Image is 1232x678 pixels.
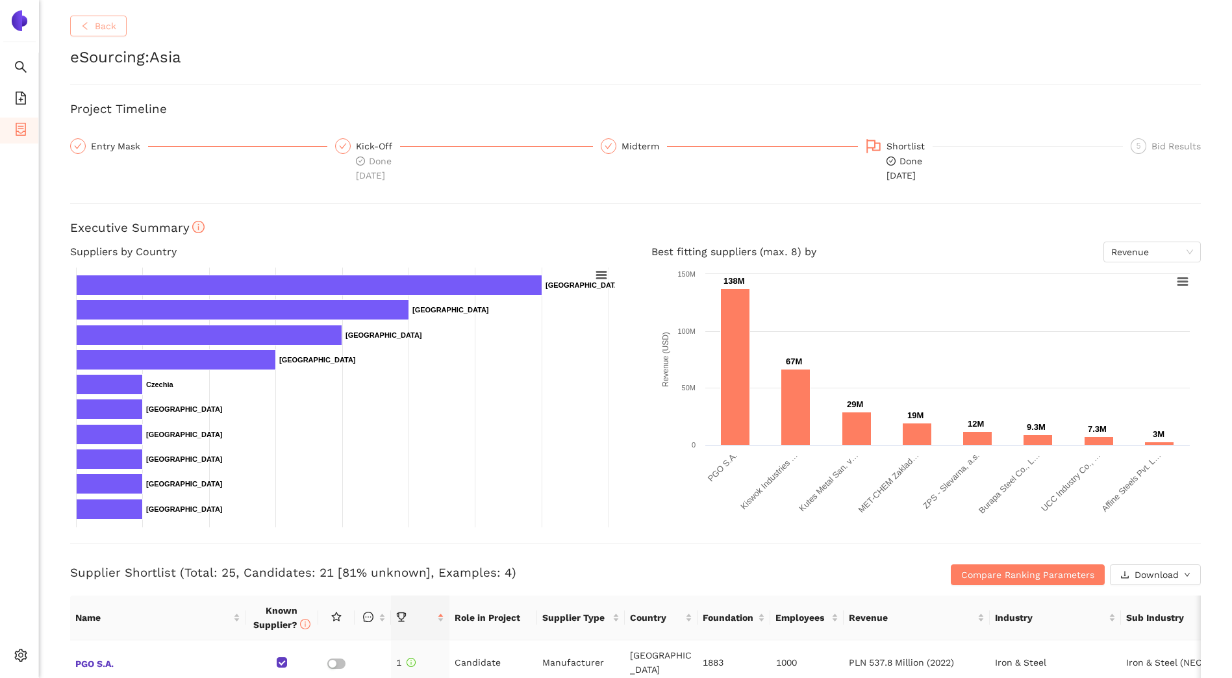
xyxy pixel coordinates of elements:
div: Midterm [622,138,667,154]
text: MET-CHEM Zaklad… [856,451,920,515]
span: message [363,612,373,622]
span: Foundation [703,610,755,625]
text: UCC Industry Co., … [1039,451,1102,514]
text: [GEOGRAPHIC_DATA] [146,431,223,438]
text: PGO S.A. [705,451,738,484]
span: left [81,21,90,32]
text: [GEOGRAPHIC_DATA] [546,281,622,289]
div: Kick-Off [356,138,400,154]
text: [GEOGRAPHIC_DATA] [412,306,489,314]
span: Back [95,19,116,33]
text: [GEOGRAPHIC_DATA] [146,480,223,488]
div: Shortlist [886,138,933,154]
span: info-circle [300,619,310,629]
span: Known Supplier? [253,605,310,630]
text: Czechia [146,381,173,388]
th: this column's title is Employees,this column is sortable [770,596,843,640]
span: Employees [775,610,828,625]
th: Role in Project [449,596,537,640]
span: info-circle [407,658,416,667]
span: Bid Results [1151,141,1201,151]
span: down [1184,571,1190,579]
span: check [74,142,82,150]
text: Revenue (USD) [660,332,670,387]
text: 29M [847,399,863,409]
text: 50M [681,384,695,392]
text: Kiswok Industries … [738,451,799,512]
text: [GEOGRAPHIC_DATA] [346,331,422,339]
span: Country [630,610,683,625]
text: [GEOGRAPHIC_DATA] [146,455,223,463]
span: search [14,56,27,82]
th: this column's title is Country,this column is sortable [625,596,698,640]
span: Revenue [849,610,975,625]
th: this column's title is Supplier Type,this column is sortable [537,596,625,640]
h3: Project Timeline [70,101,1201,118]
span: star [331,612,342,622]
text: ZPS - Slevarna, a.s. [920,451,981,511]
text: 12M [968,419,984,429]
text: Burapa Steel Co., L… [977,451,1042,516]
th: this column's title is Industry,this column is sortable [990,596,1121,640]
span: 5 [1137,142,1141,151]
span: trophy [396,612,407,622]
text: 19M [907,410,924,420]
h4: Best fitting suppliers (max. 8) by [651,242,1201,262]
span: Compare Ranking Parameters [961,568,1094,582]
span: check [605,142,612,150]
text: [GEOGRAPHIC_DATA] [146,405,223,413]
text: Affine Steels Pvt. L… [1100,451,1163,514]
text: Kutes Metal San. v… [797,451,860,514]
th: this column's title is Foundation,this column is sortable [698,596,770,640]
div: Shortlistcheck-circleDone[DATE] [866,138,1123,182]
text: 100M [677,327,696,335]
text: 67M [786,357,802,366]
th: this column's title is Name,this column is sortable [70,596,245,640]
span: check-circle [356,157,365,166]
button: leftBack [70,16,127,36]
th: this column's title is Revenue,this column is sortable [844,596,990,640]
span: 1 [396,657,416,668]
span: Supplier Type [542,610,610,625]
text: [GEOGRAPHIC_DATA] [279,356,356,364]
span: Done [DATE] [886,156,922,181]
h3: Supplier Shortlist (Total: 25, Candidates: 21 [81% unknown], Examples: 4) [70,564,824,581]
h2: eSourcing : Asia [70,47,1201,69]
span: check-circle [886,157,896,166]
span: flag [866,138,881,154]
span: Revenue [1111,242,1193,262]
div: Entry Mask [91,138,148,154]
span: Name [75,610,231,625]
span: container [14,118,27,144]
h3: Executive Summary [70,220,1201,236]
span: PLN 537.8 Million (2022) [849,657,954,668]
button: Compare Ranking Parameters [951,564,1105,585]
span: Industry [995,610,1106,625]
text: 3M [1153,429,1164,439]
span: Done [DATE] [356,156,392,181]
span: setting [14,644,27,670]
text: 138M [723,276,745,286]
span: download [1120,570,1129,581]
span: check [339,142,347,150]
text: 7.3M [1088,424,1107,434]
text: 9.3M [1027,422,1046,432]
span: file-add [14,87,27,113]
text: [GEOGRAPHIC_DATA] [146,505,223,513]
span: info-circle [192,221,205,233]
text: 150M [677,270,696,278]
th: this column is sortable [355,596,391,640]
text: 0 [691,441,695,449]
span: Download [1135,568,1179,582]
img: Logo [9,10,30,31]
button: downloadDownloaddown [1110,564,1201,585]
h4: Suppliers by Country [70,242,620,262]
span: PGO S.A. [75,654,240,671]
